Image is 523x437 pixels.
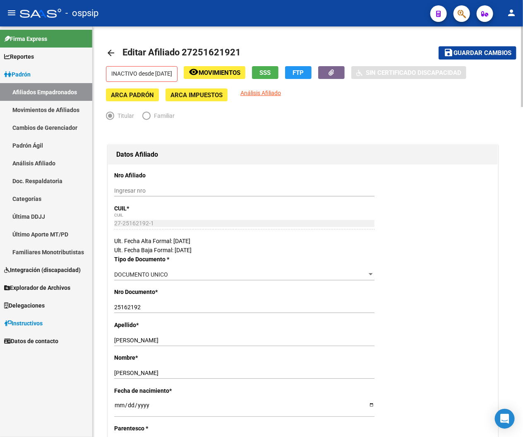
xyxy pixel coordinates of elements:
[114,255,228,264] p: Tipo de Documento *
[4,337,58,346] span: Datos de contacto
[189,67,199,77] mat-icon: remove_red_eye
[114,204,228,213] p: CUIL
[444,48,453,57] mat-icon: save
[7,8,17,18] mat-icon: menu
[151,111,175,120] span: Familiar
[4,265,81,275] span: Integración (discapacidad)
[4,283,70,292] span: Explorador de Archivos
[495,409,515,429] div: Open Intercom Messenger
[114,171,228,180] p: Nro Afiliado
[293,69,304,76] span: FTP
[453,50,511,57] span: Guardar cambios
[4,319,43,328] span: Instructivos
[4,70,31,79] span: Padrón
[240,90,281,96] span: Análisis Afiliado
[114,236,492,246] div: Ult. Fecha Alta Formal: [DATE]
[114,353,228,362] p: Nombre
[106,114,183,121] mat-radio-group: Elija una opción
[114,111,134,120] span: Titular
[106,88,159,101] button: ARCA Padrón
[4,52,34,61] span: Reportes
[439,46,516,59] button: Guardar cambios
[170,91,223,99] span: ARCA Impuestos
[285,66,312,79] button: FTP
[65,4,98,22] span: - ospsip
[114,271,168,278] span: DOCUMENTO UNICO
[199,69,240,76] span: Movimientos
[166,88,228,101] button: ARCA Impuestos
[260,69,271,76] span: SSS
[4,34,47,43] span: Firma Express
[252,66,278,79] button: SSS
[111,91,154,99] span: ARCA Padrón
[4,301,45,310] span: Delegaciones
[106,66,178,82] p: INACTIVO desde [DATE]
[184,66,245,79] button: Movimientos
[116,148,489,161] h1: Datos Afiliado
[114,320,228,330] p: Apellido
[114,246,492,255] div: Ult. Fecha Baja Formal: [DATE]
[114,386,228,395] p: Fecha de nacimiento
[366,69,461,76] span: Sin Certificado Discapacidad
[506,8,516,18] mat-icon: person
[114,424,228,433] p: Parentesco *
[122,47,241,57] span: Editar Afiliado 27251621921
[351,66,466,79] button: Sin Certificado Discapacidad
[114,287,228,296] p: Nro Documento
[106,48,116,58] mat-icon: arrow_back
